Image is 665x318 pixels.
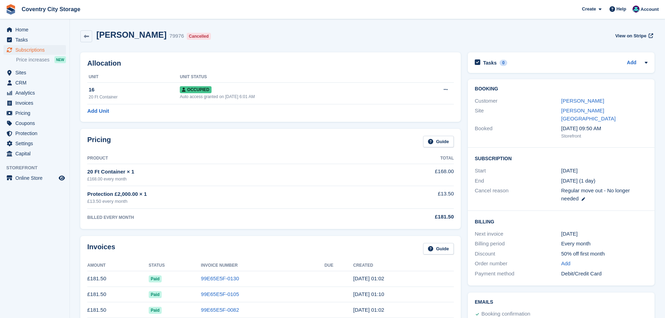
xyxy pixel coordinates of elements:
[149,307,162,314] span: Paid
[87,198,365,205] div: £13.50 every month
[641,6,659,13] span: Account
[561,133,648,140] div: Storefront
[3,149,66,158] a: menu
[201,275,239,281] a: 99E65E5F-0130
[3,173,66,183] a: menu
[15,68,57,77] span: Sites
[423,243,454,254] a: Guide
[627,59,636,67] a: Add
[201,307,239,313] a: 99E65E5F-0082
[365,186,454,209] td: £13.50
[475,167,561,175] div: Start
[353,307,384,313] time: 2025-06-02 00:02:23 UTC
[87,271,149,287] td: £181.50
[201,260,325,271] th: Invoice Number
[475,177,561,185] div: End
[89,86,180,94] div: 16
[15,78,57,88] span: CRM
[612,30,655,42] a: View on Stripe
[87,287,149,302] td: £181.50
[561,108,616,121] a: [PERSON_NAME][GEOGRAPHIC_DATA]
[87,260,149,271] th: Amount
[19,3,83,15] a: Coventry City Storage
[475,155,648,162] h2: Subscription
[87,136,111,147] h2: Pricing
[582,6,596,13] span: Create
[149,275,162,282] span: Paid
[201,291,239,297] a: 99E65E5F-0105
[561,230,648,238] div: [DATE]
[58,174,66,182] a: Preview store
[187,33,211,40] div: Cancelled
[3,108,66,118] a: menu
[3,118,66,128] a: menu
[475,218,648,225] h2: Billing
[423,136,454,147] a: Guide
[3,35,66,45] a: menu
[365,213,454,221] div: £181.50
[87,176,365,182] div: £168.00 every month
[561,125,648,133] div: [DATE] 09:50 AM
[89,94,180,100] div: 20 Ft Container
[561,167,578,175] time: 2025-04-02 00:00:00 UTC
[87,214,365,221] div: BILLED EVERY MONTH
[16,56,66,64] a: Price increases NEW
[561,270,648,278] div: Debit/Credit Card
[561,187,630,201] span: Regular move out - No longer needed
[15,45,57,55] span: Subscriptions
[3,45,66,55] a: menu
[180,94,409,100] div: Auto access granted on [DATE] 6:01 AM
[500,60,508,66] div: 0
[169,32,184,40] div: 79976
[54,56,66,63] div: NEW
[3,139,66,148] a: menu
[15,173,57,183] span: Online Store
[3,68,66,77] a: menu
[475,187,561,202] div: Cancel reason
[615,32,646,39] span: View on Stripe
[475,97,561,105] div: Customer
[633,6,640,13] img: Michael Doherty
[353,275,384,281] time: 2025-08-02 00:02:14 UTC
[561,250,648,258] div: 50% off first month
[87,243,115,254] h2: Invoices
[6,164,69,171] span: Storefront
[475,299,648,305] h2: Emails
[87,107,109,115] a: Add Unit
[87,168,365,176] div: 20 Ft Container × 1
[616,6,626,13] span: Help
[15,25,57,35] span: Home
[475,86,648,92] h2: Booking
[149,260,201,271] th: Status
[87,153,365,164] th: Product
[353,260,454,271] th: Created
[15,149,57,158] span: Capital
[15,98,57,108] span: Invoices
[87,59,454,67] h2: Allocation
[87,190,365,198] div: Protection £2,000.00 × 1
[325,260,353,271] th: Due
[3,128,66,138] a: menu
[475,250,561,258] div: Discount
[475,125,561,139] div: Booked
[87,72,180,83] th: Unit
[6,4,16,15] img: stora-icon-8386f47178a22dfd0bd8f6a31ec36ba5ce8667c1dd55bd0f319d3a0aa187defe.svg
[561,178,596,184] span: [DATE] (1 day)
[475,240,561,248] div: Billing period
[365,153,454,164] th: Total
[475,270,561,278] div: Payment method
[87,302,149,318] td: £181.50
[3,25,66,35] a: menu
[149,291,162,298] span: Paid
[15,88,57,98] span: Analytics
[475,107,561,123] div: Site
[561,98,604,104] a: [PERSON_NAME]
[365,164,454,186] td: £168.00
[561,240,648,248] div: Every month
[96,30,167,39] h2: [PERSON_NAME]
[3,88,66,98] a: menu
[561,260,571,268] a: Add
[475,260,561,268] div: Order number
[483,60,497,66] h2: Tasks
[475,230,561,238] div: Next invoice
